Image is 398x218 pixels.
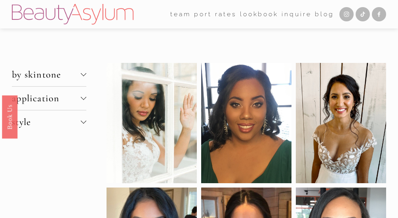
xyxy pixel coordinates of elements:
a: TikTok [356,7,370,21]
span: application [12,93,81,104]
a: Lookbook [240,8,279,21]
span: team [170,9,191,20]
a: Blog [315,8,334,21]
a: folder dropdown [170,8,191,21]
button: by skintone [12,63,86,86]
a: Rates [215,8,237,21]
a: Inquire [282,8,312,21]
a: Book Us [2,95,17,138]
span: by skintone [12,69,81,80]
a: Instagram [339,7,354,21]
a: port [194,8,212,21]
img: Beauty Asylum | Bridal Hair &amp; Makeup Charlotte &amp; Atlanta [12,4,133,25]
button: application [12,87,86,110]
button: style [12,110,86,134]
span: style [12,116,81,128]
a: Facebook [372,7,386,21]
